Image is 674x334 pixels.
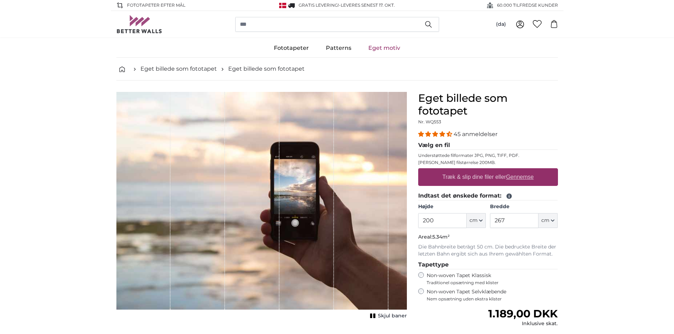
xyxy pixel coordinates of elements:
span: Leveres senest 17. okt. [341,2,395,8]
span: 60.000 TILFREDSE KUNDER [497,2,558,8]
a: Eget motiv [360,39,409,57]
span: Nem opsætning uden ekstra klister [427,296,558,302]
label: Non-woven Tapet Klassisk [427,272,558,286]
span: 45 anmeldelser [454,131,497,137]
label: Højde [418,203,486,210]
span: Traditionel opsætning med klister [427,280,558,286]
div: 1 of 1 [116,92,407,321]
nav: breadcrumbs [116,58,558,81]
label: Non-woven Tapet Selvklæbende [427,288,558,302]
button: cm [538,213,558,228]
span: 5.34m² [432,234,450,240]
a: Eget billede som fototapet [140,65,217,73]
span: cm [541,217,549,224]
div: Inklusive skat. [488,320,558,327]
span: cm [470,217,478,224]
span: Skjul baner [378,312,407,320]
span: Nr. WQ553 [418,119,441,124]
span: FOTOTAPETER EFTER MÅL [127,2,185,8]
img: Danmark [279,3,286,8]
button: Skjul baner [368,311,407,321]
legend: Indtast det ønskede format: [418,192,558,200]
p: Areal: [418,234,558,241]
h1: Eget billede som fototapet [418,92,558,117]
legend: Vælg en fil [418,141,558,150]
button: (da) [490,18,512,31]
button: cm [467,213,486,228]
p: [PERSON_NAME] filstørrelse 200MB. [418,160,558,165]
span: 4.36 stars [418,131,454,137]
p: Understøttede filformater JPG, PNG, TIFF, PDF. [418,153,558,158]
a: Fototapeter [265,39,317,57]
label: Bredde [490,203,558,210]
span: 1.189,00 DKK [488,307,558,320]
a: Eget billede som fototapet [228,65,305,73]
p: Die Bahnbreite beträgt 50 cm. Die bedruckte Breite der letzten Bahn ergibt sich aus Ihrem gewählt... [418,244,558,258]
a: Patterns [317,39,360,57]
span: - [339,2,395,8]
span: GRATIS Levering! [299,2,339,8]
legend: Tapettype [418,260,558,269]
img: Betterwalls [116,15,162,33]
